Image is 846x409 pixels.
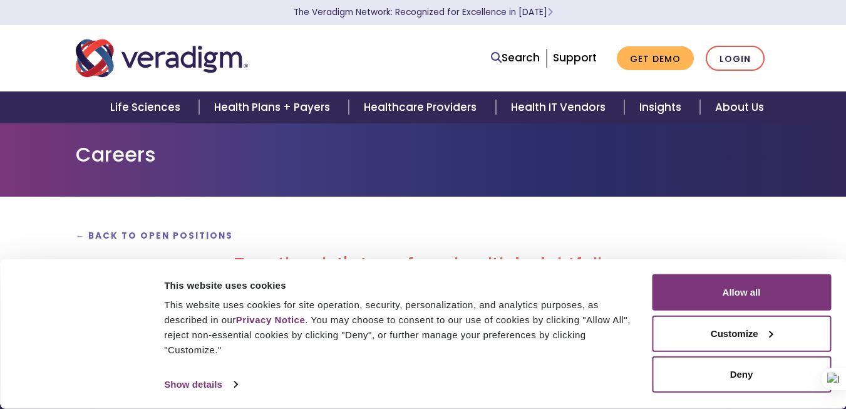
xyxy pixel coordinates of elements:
[624,91,700,123] a: Insights
[164,375,237,394] a: Show details
[706,46,765,71] a: Login
[164,277,637,293] div: This website uses cookies
[199,91,349,123] a: Health Plans + Payers
[349,91,495,123] a: Healthcare Providers
[76,254,771,276] h2: Together, let's transform health insightfully
[496,91,624,123] a: Health IT Vendors
[294,6,553,18] a: The Veradigm Network: Recognized for Excellence in [DATE]Learn More
[76,230,234,242] a: ← Back to Open Positions
[652,315,831,351] button: Customize
[553,50,597,65] a: Support
[76,38,248,79] img: Veradigm logo
[236,314,305,325] a: Privacy Notice
[491,49,540,66] a: Search
[547,6,553,18] span: Learn More
[164,298,637,358] div: This website uses cookies for site operation, security, personalization, and analytics purposes, ...
[95,91,199,123] a: Life Sciences
[652,274,831,311] button: Allow all
[700,91,779,123] a: About Us
[652,356,831,393] button: Deny
[76,143,771,167] h1: Careers
[617,46,694,71] a: Get Demo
